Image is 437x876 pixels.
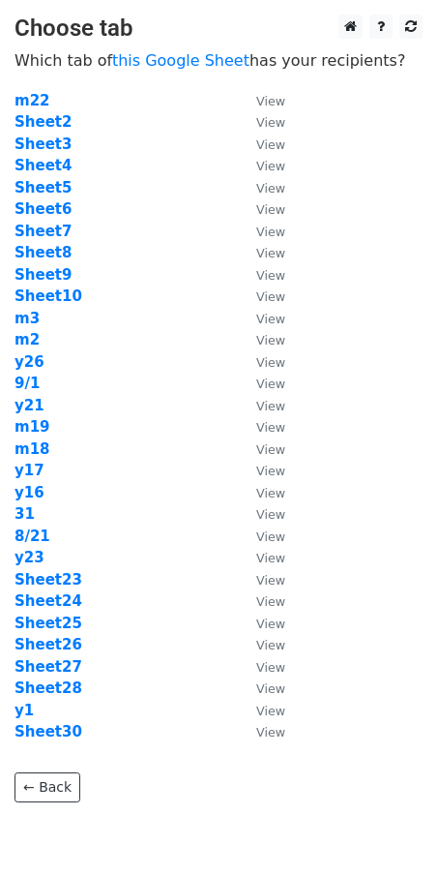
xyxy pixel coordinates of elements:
[256,115,285,130] small: View
[256,704,285,718] small: View
[256,94,285,108] small: View
[256,442,285,457] small: View
[15,723,82,740] a: Sheet30
[15,310,40,327] a: m3
[237,636,285,653] a: View
[15,505,35,523] a: 31
[15,418,50,436] a: m19
[256,681,285,696] small: View
[237,680,285,697] a: View
[15,702,34,719] a: y1
[15,113,72,131] strong: Sheet2
[256,246,285,260] small: View
[256,594,285,609] small: View
[237,592,285,610] a: View
[256,420,285,435] small: View
[256,573,285,588] small: View
[237,440,285,458] a: View
[237,528,285,545] a: View
[237,113,285,131] a: View
[15,549,44,566] a: y23
[237,244,285,261] a: View
[256,725,285,740] small: View
[256,159,285,173] small: View
[15,592,82,610] strong: Sheet24
[15,680,82,697] strong: Sheet28
[15,462,44,479] a: y17
[15,136,72,153] strong: Sheet3
[256,486,285,500] small: View
[15,287,82,305] a: Sheet10
[256,268,285,283] small: View
[237,702,285,719] a: View
[15,92,50,109] a: m22
[256,399,285,413] small: View
[237,136,285,153] a: View
[15,615,82,632] a: Sheet25
[256,660,285,675] small: View
[256,333,285,347] small: View
[237,92,285,109] a: View
[256,507,285,522] small: View
[15,658,82,676] a: Sheet27
[237,223,285,240] a: View
[256,617,285,631] small: View
[15,397,44,414] strong: y21
[15,571,82,589] a: Sheet23
[237,287,285,305] a: View
[15,266,72,284] a: Sheet9
[237,179,285,196] a: View
[15,772,80,802] a: ← Back
[112,51,249,70] a: this Google Sheet
[237,462,285,479] a: View
[15,353,44,371] a: y26
[15,223,72,240] a: Sheet7
[237,310,285,327] a: View
[256,289,285,304] small: View
[256,551,285,565] small: View
[237,375,285,392] a: View
[15,636,82,653] a: Sheet26
[237,418,285,436] a: View
[15,179,72,196] a: Sheet5
[237,484,285,501] a: View
[237,505,285,523] a: View
[15,528,50,545] a: 8/21
[237,658,285,676] a: View
[237,200,285,218] a: View
[256,225,285,239] small: View
[237,571,285,589] a: View
[256,529,285,544] small: View
[256,137,285,152] small: View
[15,440,50,458] a: m18
[256,638,285,652] small: View
[15,375,40,392] a: 9/1
[256,202,285,217] small: View
[15,50,422,71] p: Which tab of has your recipients?
[256,181,285,196] small: View
[237,615,285,632] a: View
[256,355,285,370] small: View
[15,484,44,501] a: y16
[15,331,40,348] a: m2
[15,200,72,218] a: Sheet6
